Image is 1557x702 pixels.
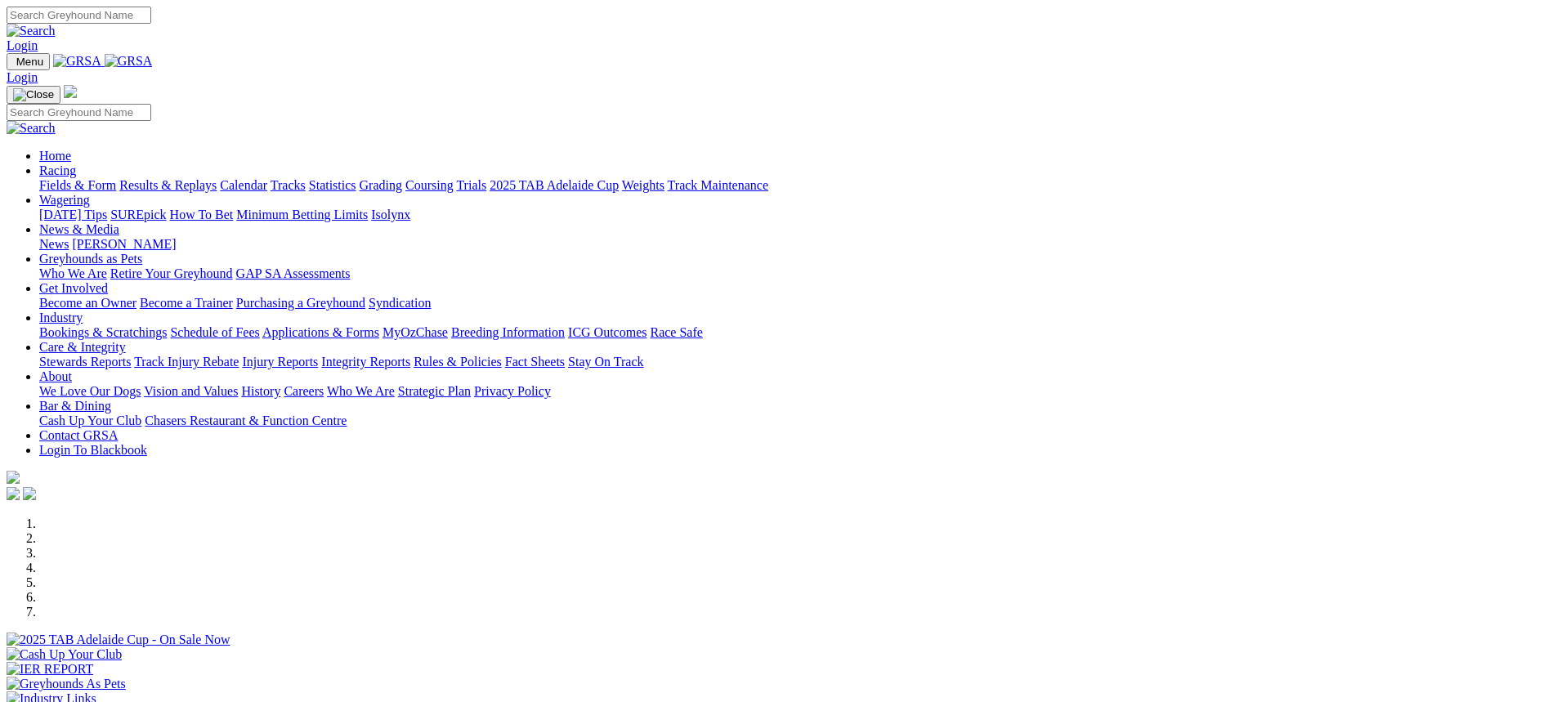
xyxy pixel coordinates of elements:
[371,208,410,221] a: Isolynx
[39,222,119,236] a: News & Media
[39,178,1550,193] div: Racing
[110,266,233,280] a: Retire Your Greyhound
[414,355,502,369] a: Rules & Policies
[451,325,565,339] a: Breeding Information
[7,662,93,677] img: IER REPORT
[236,208,368,221] a: Minimum Betting Limits
[134,355,239,369] a: Track Injury Rebate
[242,355,318,369] a: Injury Reports
[7,86,60,104] button: Toggle navigation
[271,178,306,192] a: Tracks
[39,178,116,192] a: Fields & Form
[144,384,238,398] a: Vision and Values
[7,70,38,84] a: Login
[7,471,20,484] img: logo-grsa-white.png
[650,325,702,339] a: Race Safe
[568,325,647,339] a: ICG Outcomes
[39,266,1550,281] div: Greyhounds as Pets
[456,178,486,192] a: Trials
[39,428,118,442] a: Contact GRSA
[16,56,43,68] span: Menu
[145,414,347,427] a: Chasers Restaurant & Function Centre
[568,355,643,369] a: Stay On Track
[7,53,50,70] button: Toggle navigation
[398,384,471,398] a: Strategic Plan
[39,281,108,295] a: Get Involved
[39,237,1550,252] div: News & Media
[327,384,395,398] a: Who We Are
[39,340,126,354] a: Care & Integrity
[170,325,259,339] a: Schedule of Fees
[7,647,122,662] img: Cash Up Your Club
[39,369,72,383] a: About
[39,237,69,251] a: News
[110,208,166,221] a: SUREpick
[72,237,176,251] a: [PERSON_NAME]
[7,677,126,691] img: Greyhounds As Pets
[39,208,1550,222] div: Wagering
[39,414,1550,428] div: Bar & Dining
[64,85,77,98] img: logo-grsa-white.png
[39,355,131,369] a: Stewards Reports
[284,384,324,398] a: Careers
[39,296,1550,311] div: Get Involved
[7,38,38,52] a: Login
[7,104,151,121] input: Search
[7,487,20,500] img: facebook.svg
[490,178,619,192] a: 2025 TAB Adelaide Cup
[241,384,280,398] a: History
[39,325,1550,340] div: Industry
[39,296,136,310] a: Become an Owner
[39,193,90,207] a: Wagering
[39,384,1550,399] div: About
[170,208,234,221] a: How To Bet
[39,414,141,427] a: Cash Up Your Club
[39,252,142,266] a: Greyhounds as Pets
[505,355,565,369] a: Fact Sheets
[622,178,664,192] a: Weights
[360,178,402,192] a: Grading
[7,24,56,38] img: Search
[474,384,551,398] a: Privacy Policy
[53,54,101,69] img: GRSA
[383,325,448,339] a: MyOzChase
[7,7,151,24] input: Search
[13,88,54,101] img: Close
[39,384,141,398] a: We Love Our Dogs
[668,178,768,192] a: Track Maintenance
[39,311,83,324] a: Industry
[39,208,107,221] a: [DATE] Tips
[7,633,230,647] img: 2025 TAB Adelaide Cup - On Sale Now
[220,178,267,192] a: Calendar
[236,296,365,310] a: Purchasing a Greyhound
[405,178,454,192] a: Coursing
[39,355,1550,369] div: Care & Integrity
[39,149,71,163] a: Home
[236,266,351,280] a: GAP SA Assessments
[39,443,147,457] a: Login To Blackbook
[39,163,76,177] a: Racing
[39,399,111,413] a: Bar & Dining
[7,121,56,136] img: Search
[39,325,167,339] a: Bookings & Scratchings
[369,296,431,310] a: Syndication
[119,178,217,192] a: Results & Replays
[321,355,410,369] a: Integrity Reports
[309,178,356,192] a: Statistics
[140,296,233,310] a: Become a Trainer
[262,325,379,339] a: Applications & Forms
[39,266,107,280] a: Who We Are
[105,54,153,69] img: GRSA
[23,487,36,500] img: twitter.svg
